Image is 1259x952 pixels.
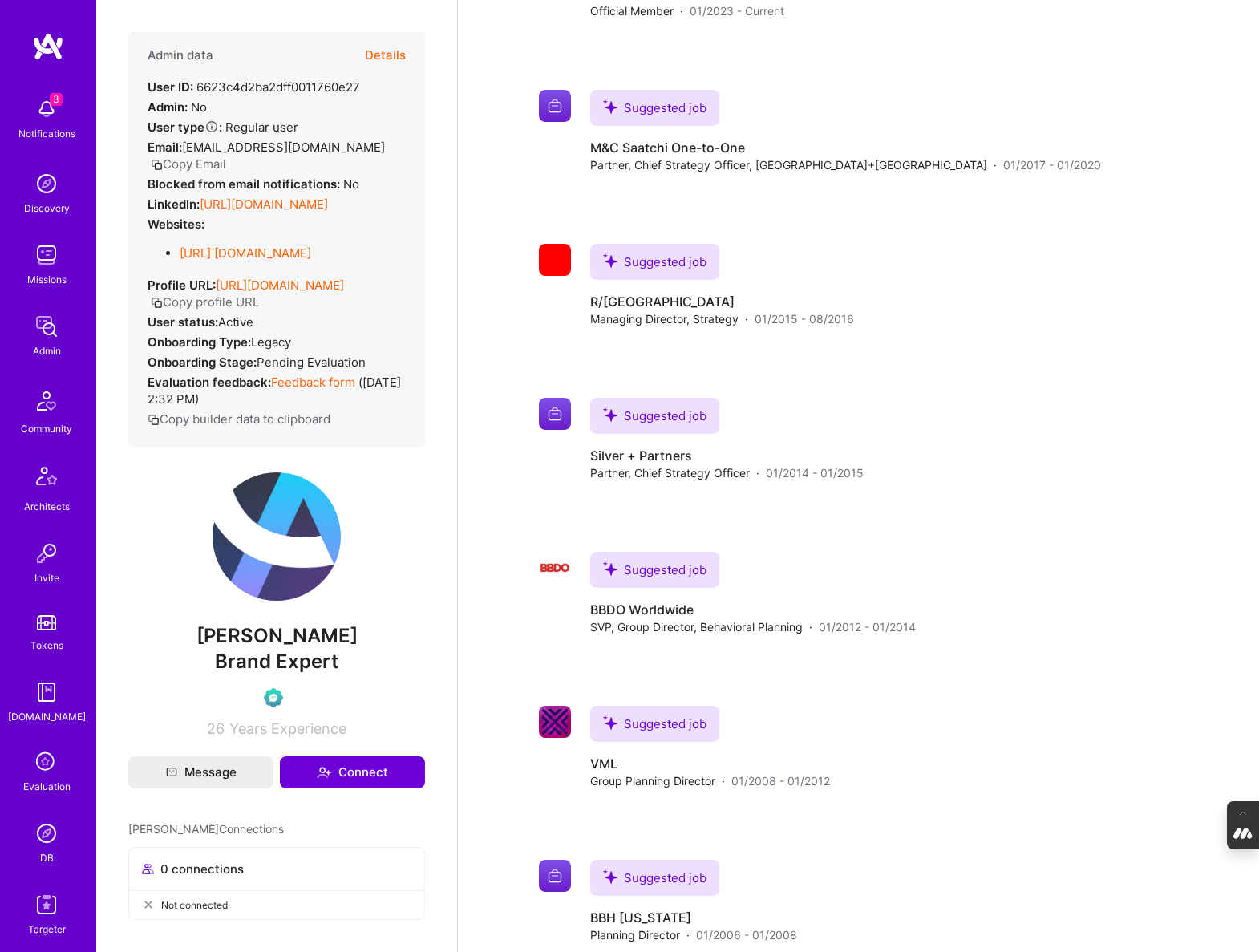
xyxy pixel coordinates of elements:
[148,119,298,136] div: Regular user
[603,99,617,114] i: icon SuggestedTeams
[590,90,719,126] div: Suggested job
[28,921,66,938] div: Targeter
[128,624,425,648] span: [PERSON_NAME]
[180,245,311,261] a: [URL] [DOMAIN_NAME]
[31,747,62,778] i: icon SelectionTeam
[128,847,425,920] button: 0 connectionsNot connected
[539,244,571,276] img: Company logo
[142,898,155,911] i: icon CloseGray
[151,156,226,172] button: Copy Email
[603,561,617,576] i: icon SuggestedTeams
[1003,156,1101,173] span: 01/2017 - 01/2020
[603,407,617,422] i: icon SuggestedTeams
[30,817,63,849] img: Admin Search
[200,196,328,212] a: [URL][DOMAIN_NAME]
[33,342,61,359] div: Admin
[756,464,759,481] span: ·
[148,176,343,192] strong: Blocked from email notifications:
[590,755,830,772] h4: VML
[24,498,70,515] div: Architects
[151,297,163,309] i: icon Copy
[204,120,219,134] i: Help
[40,849,54,866] div: DB
[50,93,63,106] span: 3
[148,48,213,63] h4: Admin data
[590,398,719,434] div: Suggested job
[590,926,680,943] span: Planning Director
[21,420,72,437] div: Community
[148,79,360,95] div: 6623c4d2ba2dff0011760e27
[182,140,385,155] span: [EMAIL_ADDRESS][DOMAIN_NAME]
[142,863,154,875] i: icon Collaborator
[213,472,341,601] img: User Avatar
[590,860,719,896] div: Suggested job
[27,382,66,420] img: Community
[229,720,346,737] span: Years Experience
[30,310,63,342] img: admin teamwork
[603,715,617,730] i: icon SuggestedTeams
[766,464,864,481] span: 01/2014 - 01/2015
[148,334,251,350] strong: Onboarding Type:
[30,93,63,125] img: bell
[148,375,271,390] strong: Evaluation feedback:
[30,637,63,654] div: Tokens
[8,708,86,725] div: [DOMAIN_NAME]
[37,615,56,630] img: tokens
[128,756,273,788] button: Message
[151,294,259,310] button: Copy profile URL
[148,176,359,192] div: No
[148,99,188,115] strong: Admin:
[148,196,200,212] strong: LinkedIn:
[271,375,355,390] a: Feedback form
[590,464,750,481] span: Partner, Chief Strategy Officer
[148,277,216,293] strong: Profile URL:
[215,650,338,673] span: Brand Expert
[30,239,63,271] img: teamwork
[257,354,366,370] span: Pending Evaluation
[590,447,864,464] h4: Silver + Partners
[166,767,177,778] i: icon Mail
[809,618,812,635] span: ·
[731,772,830,789] span: 01/2008 - 01/2012
[539,552,571,584] img: Company logo
[590,618,803,635] span: SVP, Group Director, Behavioral Planning
[722,772,725,789] span: ·
[686,926,690,943] span: ·
[151,159,163,171] i: icon Copy
[207,720,225,737] span: 26
[251,334,291,350] span: legacy
[27,271,67,288] div: Missions
[148,414,160,426] i: icon Copy
[590,601,916,618] h4: BBDO Worldwide
[216,277,344,293] a: [URL][DOMAIN_NAME]
[819,618,916,635] span: 01/2012 - 01/2014
[603,869,617,884] i: icon SuggestedTeams
[148,140,182,155] strong: Email:
[23,778,71,795] div: Evaluation
[160,861,244,877] span: 0 connections
[30,537,63,569] img: Invite
[148,79,193,95] strong: User ID:
[148,99,207,115] div: No
[590,139,1101,156] h4: M&C Saatchi One-to-One
[590,310,739,327] span: Managing Director, Strategy
[590,156,987,173] span: Partner, Chief Strategy Officer, [GEOGRAPHIC_DATA]+[GEOGRAPHIC_DATA]
[218,314,253,330] span: Active
[30,676,63,708] img: guide book
[27,460,66,498] img: Architects
[603,253,617,268] i: icon SuggestedTeams
[148,314,218,330] strong: User status:
[745,310,748,327] span: ·
[590,2,674,19] span: Official Member
[590,706,719,742] div: Suggested job
[590,909,797,926] h4: BBH [US_STATE]
[539,90,571,122] img: Company logo
[148,120,222,135] strong: User type :
[148,217,204,232] strong: Websites:
[690,2,784,19] span: 01/2023 - Current
[264,688,283,707] img: Evaluation Call Pending
[30,168,63,200] img: discovery
[317,765,331,780] i: icon Connect
[148,411,330,427] button: Copy builder data to clipboard
[696,926,797,943] span: 01/2006 - 01/2008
